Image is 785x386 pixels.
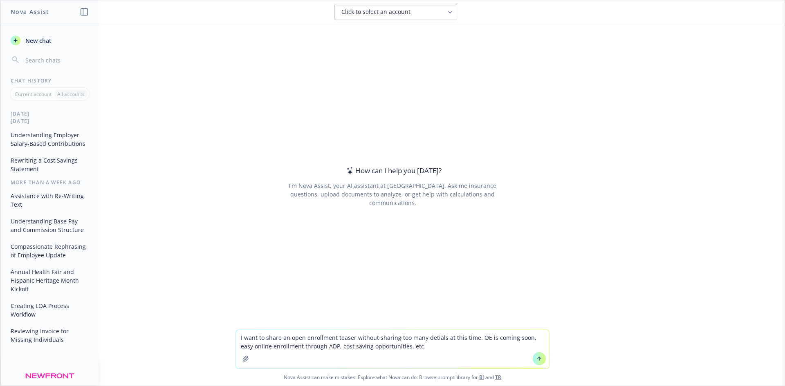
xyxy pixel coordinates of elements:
button: New chat [7,33,92,48]
p: All accounts [57,91,85,98]
textarea: I want to share an open enrollment teaser without sharing too many detials at this time. OE is co... [236,330,549,368]
div: How can I help you [DATE]? [344,165,442,176]
a: BI [479,374,484,381]
button: Understanding Base Pay and Commission Structure [7,214,92,237]
input: Search chats [24,54,89,66]
button: Compassionate Rephrasing of Employee Update [7,240,92,262]
div: [DATE] [1,110,99,117]
h1: Nova Assist [11,7,49,16]
span: Click to select an account [341,8,410,16]
button: Assistance with Re-Writing Text [7,189,92,211]
div: Chat History [1,77,99,84]
a: TR [495,374,501,381]
button: Annual Health Fair and Hispanic Heritage Month Kickoff [7,265,92,296]
p: Current account [15,91,52,98]
button: Click to select an account [334,4,457,20]
button: Understanding Employer Salary-Based Contributions [7,128,92,150]
button: Rewriting a Cost Savings Statement [7,154,92,176]
div: More than a week ago [1,179,99,186]
button: Reviewing Invoice for Missing Individuals [7,324,92,346]
div: I'm Nova Assist, your AI assistant at [GEOGRAPHIC_DATA]. Ask me insurance questions, upload docum... [277,181,507,207]
span: Nova Assist can make mistakes. Explore what Nova can do: Browse prompt library for and [4,369,781,386]
span: New chat [24,36,52,45]
button: Creating LOA Process Workflow [7,299,92,321]
div: [DATE] [1,118,99,125]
